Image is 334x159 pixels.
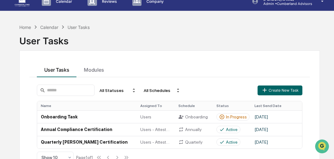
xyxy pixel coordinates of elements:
[137,101,175,110] th: Assigned To
[61,104,74,109] span: Pylon
[12,91,39,97] span: Data Lookup
[140,127,171,132] span: Users - Attestations & Reporting
[37,123,137,136] td: Annual Compliance Certification
[226,114,247,119] div: In Progress
[258,2,312,6] p: Admin • Cumberland Advisors
[6,49,17,60] img: 1746055101610-c473b297-6a78-478c-a979-82029cc54cd1
[37,61,77,77] button: User Tasks
[140,140,171,145] span: Users - Attestations & Reporting
[43,104,74,109] a: Powered byPylon
[21,55,78,60] div: We're available if you need us!
[6,80,11,85] div: 🖐️
[97,85,139,95] div: All Statuses
[314,139,331,155] iframe: Open customer support
[178,127,209,132] div: Annually
[175,101,213,110] th: Schedule
[45,80,49,85] div: 🗄️
[12,80,40,86] span: Preclearance
[6,15,112,25] p: How can we help?
[6,92,11,97] div: 🔎
[213,101,251,110] th: Status
[251,123,301,136] td: [DATE]
[21,49,101,55] div: Start new chat
[19,25,31,30] div: Home
[141,85,183,95] div: All Schedules
[51,80,76,86] span: Attestations
[42,77,79,88] a: 🗄️Attestations
[37,136,137,149] td: Quarterly [PERSON_NAME] Certification
[226,140,238,145] div: Active
[140,114,151,119] span: Users
[37,110,137,123] td: Onboarding Task
[251,110,301,123] td: [DATE]
[178,114,209,120] div: Onboarding
[19,30,320,46] div: User Tasks
[226,127,238,132] div: Active
[251,136,301,149] td: [DATE]
[4,77,42,88] a: 🖐️Preclearance
[4,89,41,100] a: 🔎Data Lookup
[258,85,302,95] button: Create New Task
[37,101,137,110] th: Name
[251,101,301,110] th: Last Send Date
[104,51,112,58] button: Start new chat
[40,25,58,30] div: Calendar
[178,139,209,145] div: Quarterly
[76,61,111,77] button: Modules
[68,25,90,30] div: User Tasks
